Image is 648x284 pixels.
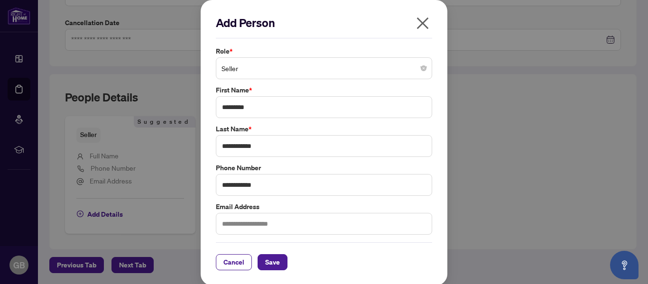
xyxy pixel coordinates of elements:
label: Last Name [216,124,432,134]
span: Save [265,255,280,270]
button: Cancel [216,254,252,270]
label: Role [216,46,432,56]
label: First Name [216,85,432,95]
label: Email Address [216,202,432,212]
span: close [415,16,430,31]
button: Open asap [610,251,639,279]
span: close-circle [421,65,426,71]
span: Cancel [223,255,244,270]
h2: Add Person [216,15,432,30]
button: Save [258,254,287,270]
span: Seller [222,59,426,77]
label: Phone Number [216,163,432,173]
